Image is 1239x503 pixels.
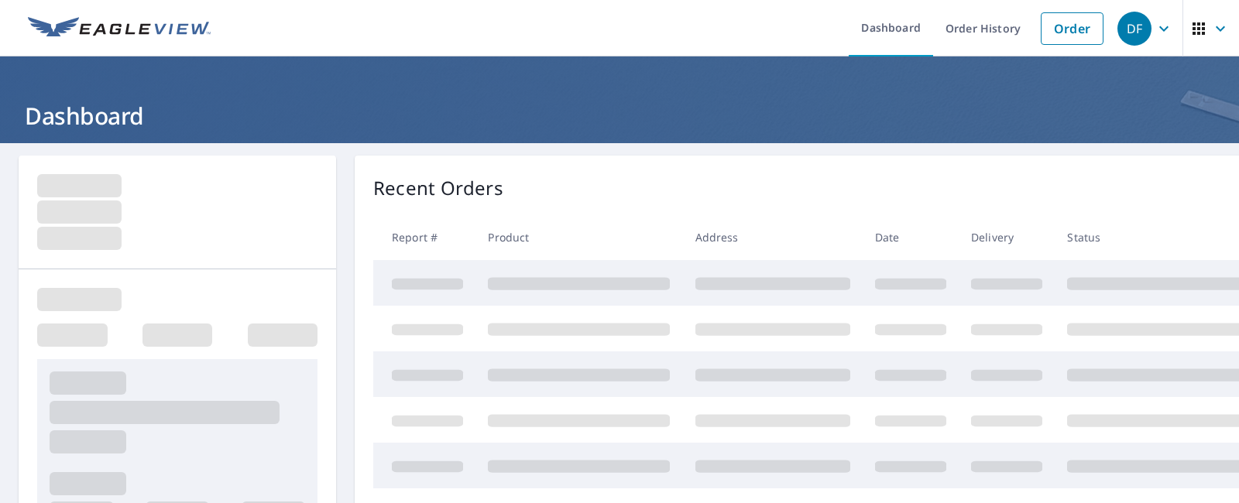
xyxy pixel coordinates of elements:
th: Report # [373,214,475,260]
img: EV Logo [28,17,211,40]
th: Delivery [959,214,1055,260]
th: Date [863,214,959,260]
h1: Dashboard [19,100,1220,132]
th: Address [683,214,863,260]
th: Product [475,214,682,260]
div: DF [1117,12,1151,46]
a: Order [1041,12,1103,45]
p: Recent Orders [373,174,503,202]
